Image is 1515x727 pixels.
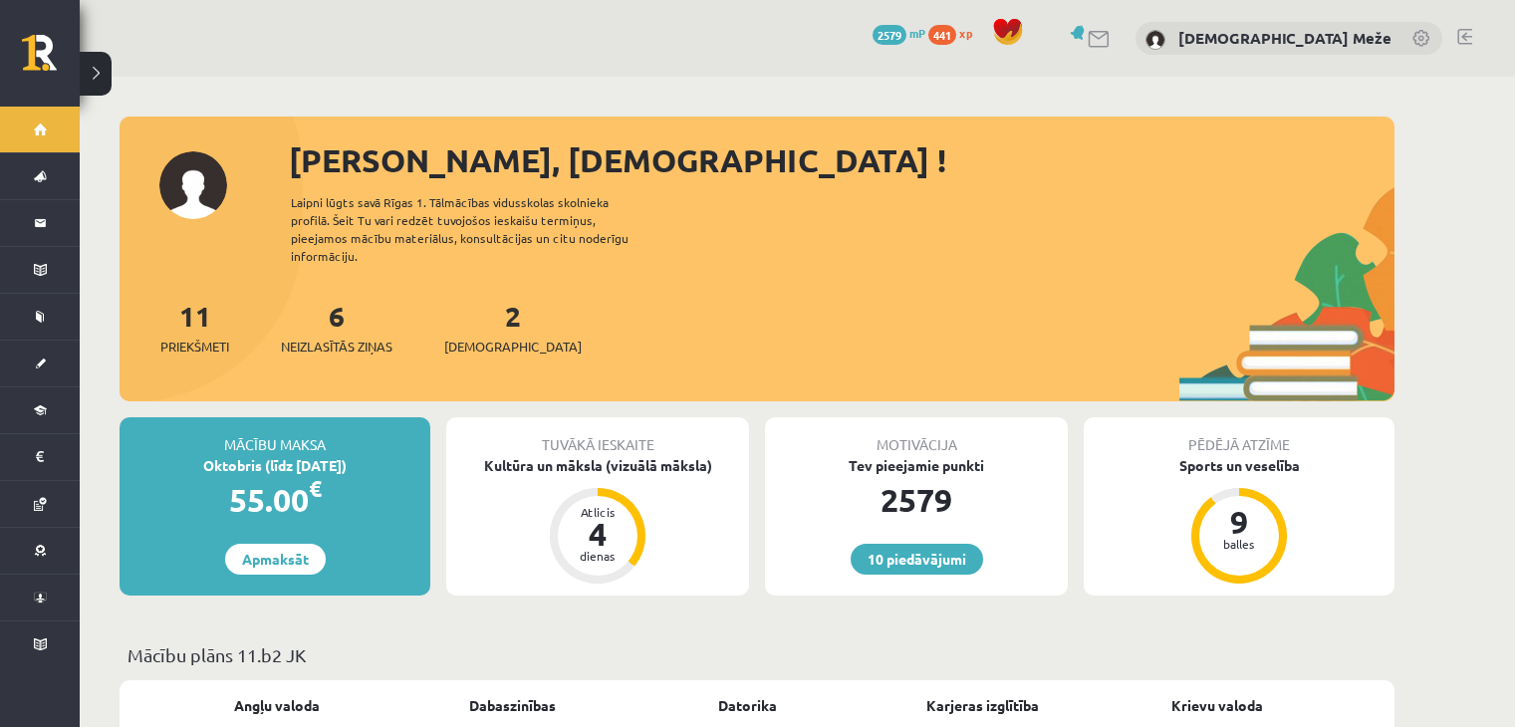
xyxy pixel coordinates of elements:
[568,550,628,562] div: dienas
[926,695,1039,716] a: Karjeras izglītība
[909,25,925,41] span: mP
[291,193,663,265] div: Laipni lūgts savā Rīgas 1. Tālmācības vidusskolas skolnieka profilā. Šeit Tu vari redzēt tuvojošo...
[120,455,430,476] div: Oktobris (līdz [DATE])
[1084,417,1394,455] div: Pēdējā atzīme
[718,695,777,716] a: Datorika
[160,337,229,357] span: Priekšmeti
[928,25,956,45] span: 441
[568,518,628,550] div: 4
[120,476,430,524] div: 55.00
[309,474,322,503] span: €
[281,298,392,357] a: 6Neizlasītās ziņas
[281,337,392,357] span: Neizlasītās ziņas
[873,25,925,41] a: 2579 mP
[1209,538,1269,550] div: balles
[444,298,582,357] a: 2[DEMOGRAPHIC_DATA]
[120,417,430,455] div: Mācību maksa
[444,337,582,357] span: [DEMOGRAPHIC_DATA]
[469,695,556,716] a: Dabaszinības
[160,298,229,357] a: 11Priekšmeti
[225,544,326,575] a: Apmaksāt
[851,544,983,575] a: 10 piedāvājumi
[446,455,749,587] a: Kultūra un māksla (vizuālā māksla) Atlicis 4 dienas
[446,417,749,455] div: Tuvākā ieskaite
[1084,455,1394,587] a: Sports un veselība 9 balles
[446,455,749,476] div: Kultūra un māksla (vizuālā māksla)
[1209,506,1269,538] div: 9
[1145,30,1165,50] img: Kristiāna Meže
[1171,695,1263,716] a: Krievu valoda
[765,476,1068,524] div: 2579
[765,417,1068,455] div: Motivācija
[1178,28,1391,48] a: [DEMOGRAPHIC_DATA] Meže
[959,25,972,41] span: xp
[928,25,982,41] a: 441 xp
[1084,455,1394,476] div: Sports un veselība
[22,35,80,85] a: Rīgas 1. Tālmācības vidusskola
[765,455,1068,476] div: Tev pieejamie punkti
[568,506,628,518] div: Atlicis
[234,695,320,716] a: Angļu valoda
[873,25,906,45] span: 2579
[127,641,1387,668] p: Mācību plāns 11.b2 JK
[289,136,1394,184] div: [PERSON_NAME], [DEMOGRAPHIC_DATA] !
